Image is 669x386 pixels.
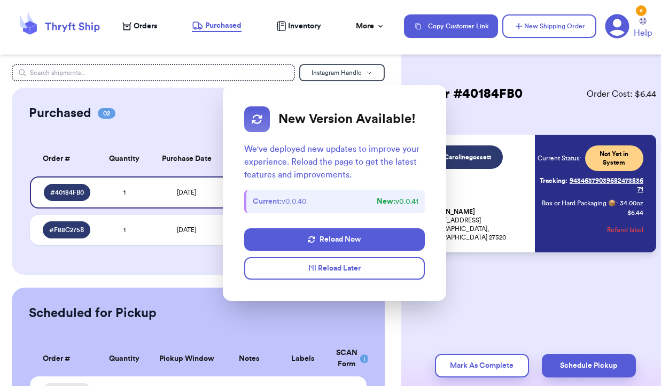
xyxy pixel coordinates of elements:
button: Reload Now [244,228,424,251]
strong: New: [377,198,395,205]
button: I'll Reload Later [244,257,424,280]
p: We've deployed new updates to improve your experience. Reload the page to get the latest features... [244,143,424,181]
strong: Current: [253,198,282,205]
span: v 0.0.40 [253,196,307,207]
span: v 0.0.41 [377,196,418,207]
h2: New Version Available! [278,111,416,127]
